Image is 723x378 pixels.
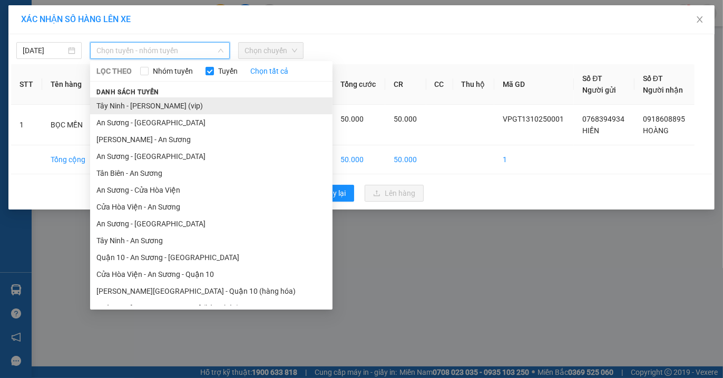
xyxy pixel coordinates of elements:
[332,64,385,105] th: Tổng cước
[394,115,417,123] span: 50.000
[11,105,42,145] td: 1
[3,76,64,83] span: In ngày:
[90,198,333,215] li: Cửa Hòa Viện - An Sương
[453,64,495,105] th: Thu hộ
[4,6,51,53] img: logo
[696,15,704,24] span: close
[90,249,333,266] li: Quận 10 - An Sương - [GEOGRAPHIC_DATA]
[214,65,242,77] span: Tuyến
[643,86,683,94] span: Người nhận
[90,215,333,232] li: An Sương - [GEOGRAPHIC_DATA]
[149,65,197,77] span: Nhóm tuyến
[42,64,95,105] th: Tên hàng
[385,64,426,105] th: CR
[90,97,333,114] li: Tây Ninh - [PERSON_NAME] (vip)
[90,165,333,182] li: Tân Biên - An Sương
[96,43,223,58] span: Chọn tuyến - nhóm tuyến
[11,64,42,105] th: STT
[90,283,333,300] li: [PERSON_NAME][GEOGRAPHIC_DATA] - Quận 10 (hàng hóa)
[332,145,385,174] td: 50.000
[83,32,145,45] span: 01 Võ Văn Truyện, KP.1, Phường 2
[42,105,95,145] td: BỌC MỀN
[90,131,333,148] li: [PERSON_NAME] - An Sương
[90,87,165,97] span: Danh sách tuyến
[250,65,288,77] a: Chọn tất cả
[582,126,599,135] span: HIỀN
[365,185,424,202] button: uploadLên hàng
[494,64,574,105] th: Mã GD
[90,266,333,283] li: Cửa Hòa Viện - An Sương - Quận 10
[90,182,333,198] li: An Sương - Cửa Hòa Viện
[90,232,333,249] li: Tây Ninh - An Sương
[90,114,333,131] li: An Sương - [GEOGRAPHIC_DATA]
[426,64,453,105] th: CC
[90,300,333,316] li: Quận 10 - [GEOGRAPHIC_DATA] (hàng hóa)
[83,17,142,30] span: Bến xe [GEOGRAPHIC_DATA]
[582,74,602,83] span: Số ĐT
[385,145,426,174] td: 50.000
[218,47,224,54] span: down
[685,5,715,35] button: Close
[340,115,364,123] span: 50.000
[53,67,111,75] span: VPGT1310250001
[90,148,333,165] li: An Sương - [GEOGRAPHIC_DATA]
[83,6,144,15] strong: ĐỒNG PHƯỚC
[643,126,669,135] span: HOÀNG
[582,115,624,123] span: 0768394934
[582,86,616,94] span: Người gửi
[245,43,297,58] span: Chọn chuyến
[643,74,663,83] span: Số ĐT
[319,187,346,199] span: Quay lại
[21,14,131,24] span: XÁC NHẬN SỐ HÀNG LÊN XE
[83,47,129,53] span: Hotline: 19001152
[28,57,129,65] span: -----------------------------------------
[3,68,111,74] span: [PERSON_NAME]:
[23,45,66,56] input: 13/10/2025
[503,115,564,123] span: VPGT1310250001
[23,76,64,83] span: 14:09:05 [DATE]
[643,115,685,123] span: 0918608895
[42,145,95,174] td: Tổng cộng
[96,65,132,77] span: LỌC THEO
[494,145,574,174] td: 1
